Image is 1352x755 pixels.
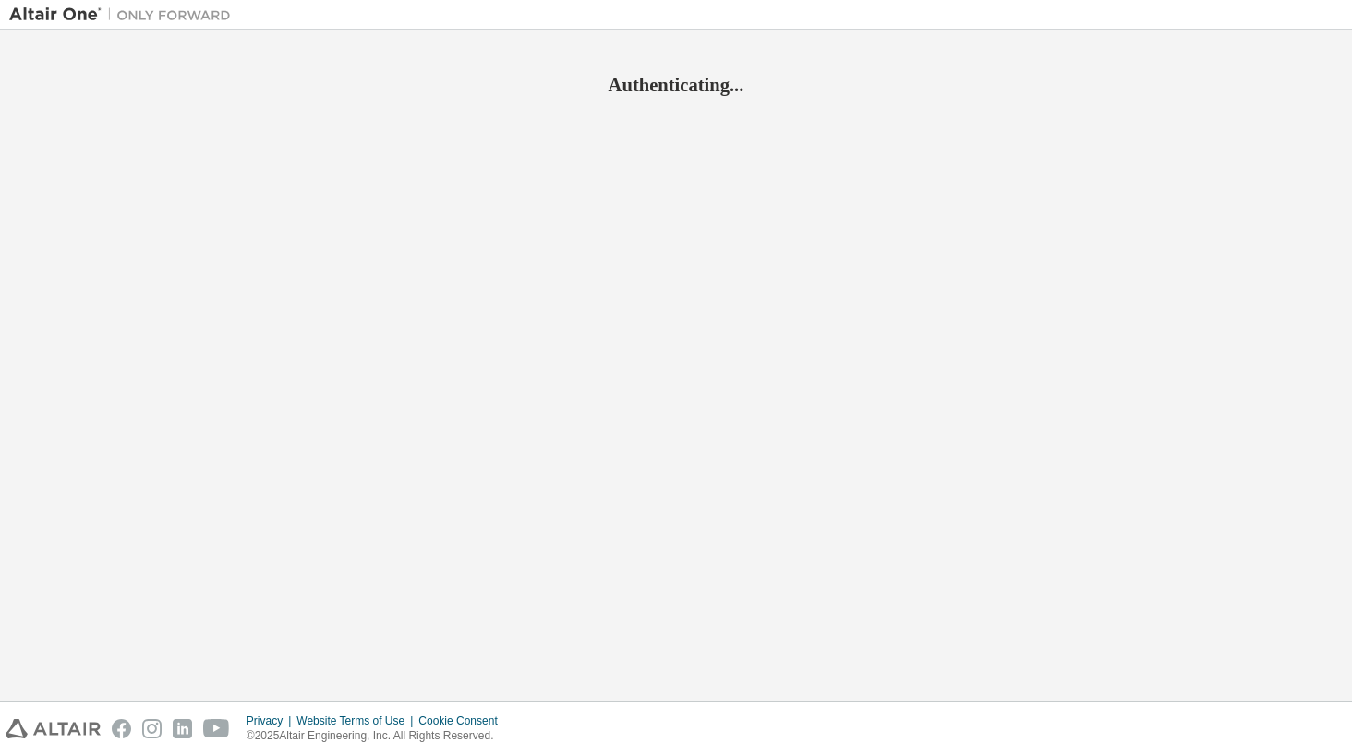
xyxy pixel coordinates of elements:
div: Cookie Consent [418,713,508,728]
div: Website Terms of Use [296,713,418,728]
img: instagram.svg [142,719,162,738]
img: Altair One [9,6,240,24]
h2: Authenticating... [9,73,1343,97]
img: altair_logo.svg [6,719,101,738]
img: linkedin.svg [173,719,192,738]
p: © 2025 Altair Engineering, Inc. All Rights Reserved. [247,728,509,744]
div: Privacy [247,713,296,728]
img: facebook.svg [112,719,131,738]
img: youtube.svg [203,719,230,738]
